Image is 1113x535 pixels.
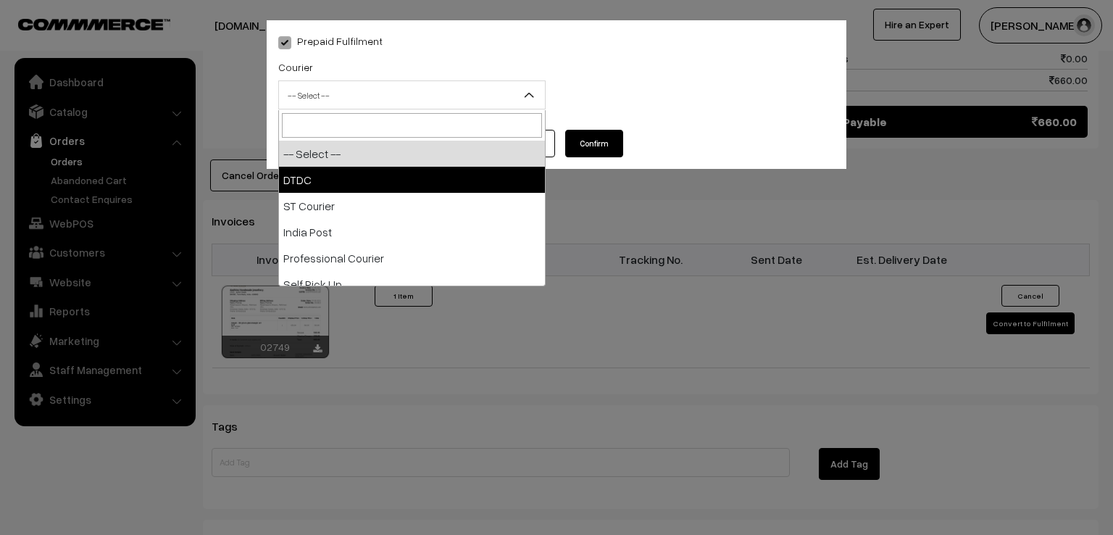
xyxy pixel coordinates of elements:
label: Prepaid Fulfilment [278,33,383,49]
li: India Post [279,219,545,245]
li: ST Courier [279,193,545,219]
span: -- Select -- [279,83,545,108]
li: Professional Courier [279,245,545,271]
span: -- Select -- [278,80,546,109]
button: Confirm [565,130,623,157]
li: Self Pick Up [279,271,545,297]
li: -- Select -- [279,141,545,167]
li: DTDC [279,167,545,193]
label: Courier [278,59,313,75]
